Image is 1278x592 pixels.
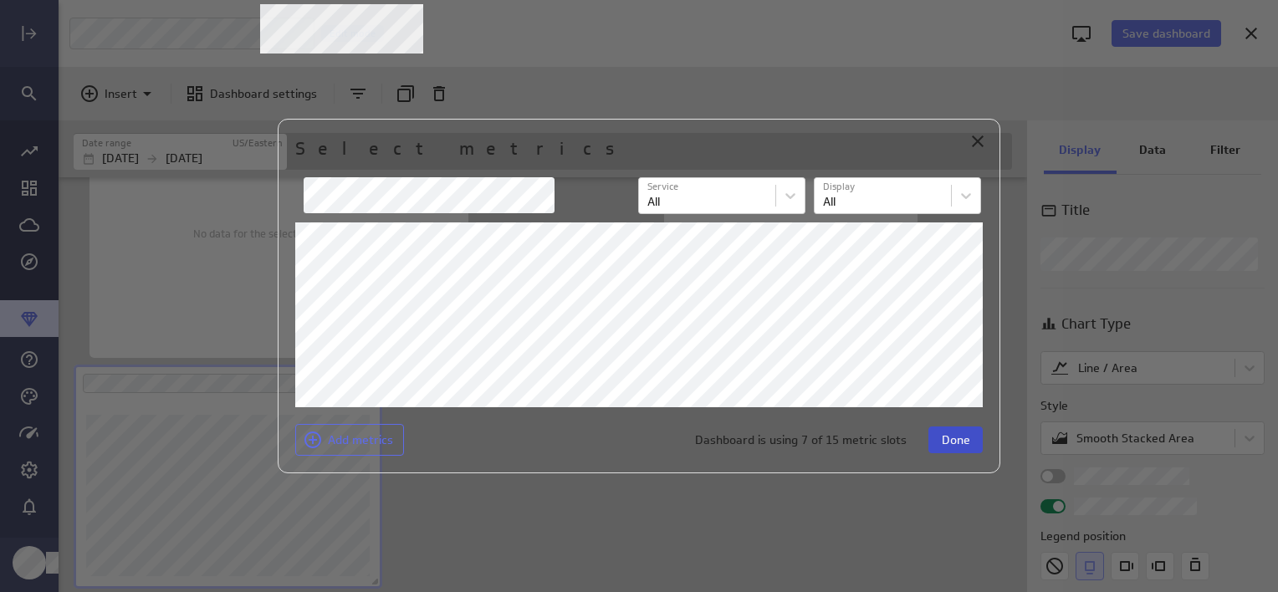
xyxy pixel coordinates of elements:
button: Done [928,426,983,453]
p: Display [823,180,943,194]
span: Done [942,432,970,447]
div: All [647,193,660,211]
h2: Select metrics [295,136,631,163]
p: Dashboard is using 7 of 15 metric slots [695,431,907,449]
p: Service [647,180,767,194]
span: Add metrics [328,432,393,447]
div: All [823,193,836,211]
div: Close [964,127,992,156]
button: Add metrics [295,424,404,456]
